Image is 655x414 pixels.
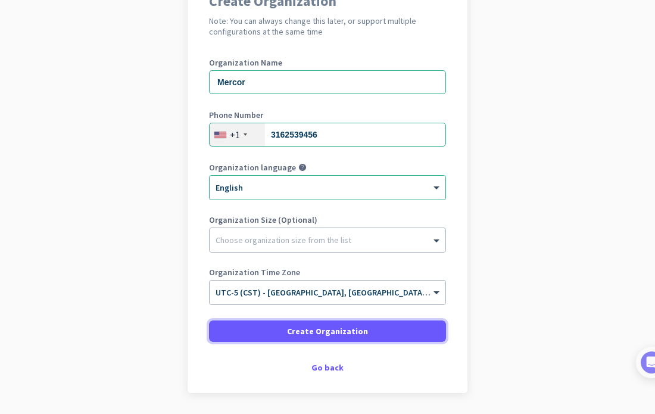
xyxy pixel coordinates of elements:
[209,320,446,342] button: Create Organization
[287,325,368,337] span: Create Organization
[209,58,446,67] label: Organization Name
[209,15,446,37] h2: Note: You can always change this later, or support multiple configurations at the same time
[209,70,446,94] input: What is the name of your organization?
[209,163,296,172] label: Organization language
[209,268,446,276] label: Organization Time Zone
[209,111,446,119] label: Phone Number
[209,123,446,147] input: 201-555-0123
[298,163,307,172] i: help
[230,129,240,141] div: +1
[209,363,446,372] div: Go back
[209,216,446,224] label: Organization Size (Optional)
